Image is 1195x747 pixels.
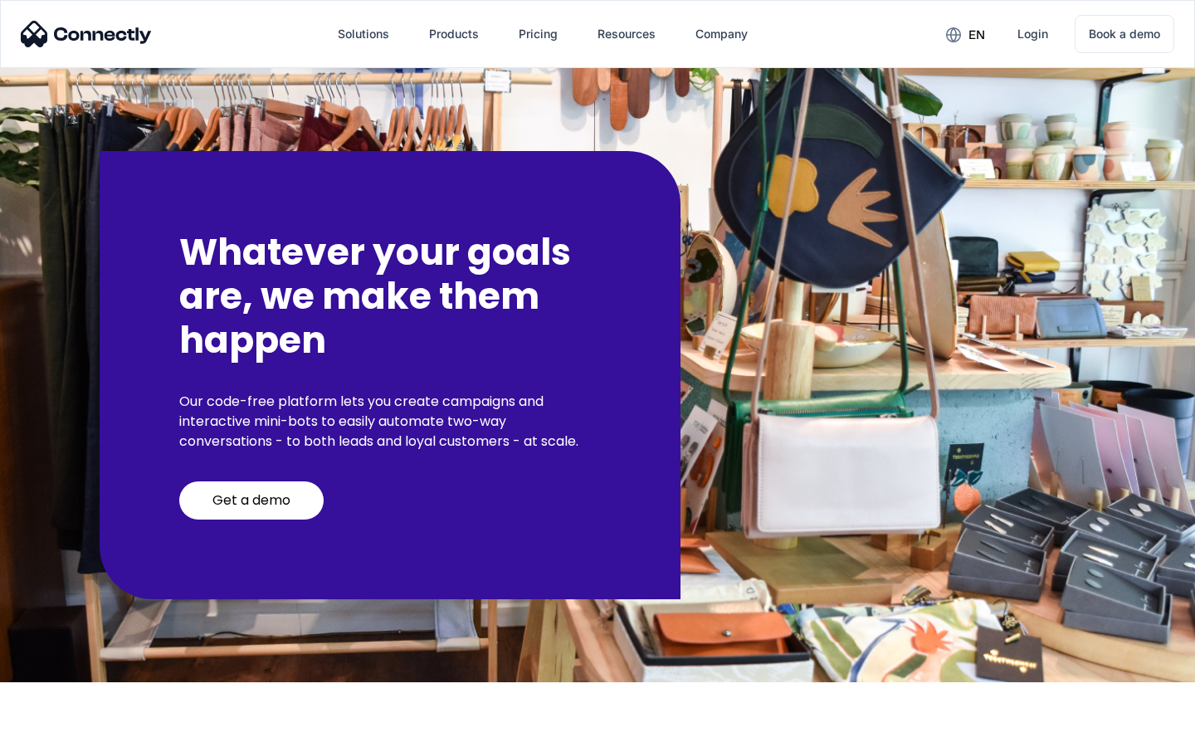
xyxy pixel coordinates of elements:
[179,392,601,452] p: Our code-free platform lets you create campaigns and interactive mini-bots to easily automate two...
[212,492,290,509] div: Get a demo
[695,22,748,46] div: Company
[505,14,571,54] a: Pricing
[1004,14,1061,54] a: Login
[1075,15,1174,53] a: Book a demo
[33,718,100,741] ul: Language list
[597,22,656,46] div: Resources
[338,22,389,46] div: Solutions
[968,23,985,46] div: en
[179,231,601,362] h2: Whatever your goals are, we make them happen
[429,22,479,46] div: Products
[1017,22,1048,46] div: Login
[519,22,558,46] div: Pricing
[21,21,152,47] img: Connectly Logo
[17,718,100,741] aside: Language selected: English
[179,481,324,520] a: Get a demo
